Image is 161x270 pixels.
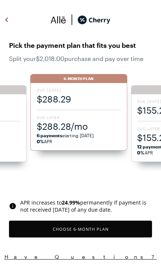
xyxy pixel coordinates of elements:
[2,14,11,25] img: svg%3e
[78,14,110,25] img: cherry_black_logo-DrOE_MJI.svg
[37,88,121,93] span: Due [DATE]
[51,14,66,25] img: svg%3e
[37,120,121,132] span: $288.28/mo
[9,202,16,210] img: svg%3e
[37,139,44,144] strong: 0%
[66,14,78,25] img: svg%3e
[37,132,121,144] span: starting [DATE] APR
[137,150,144,155] strong: 0%
[9,221,152,237] button: Choose 6-Month Plan
[20,199,152,213] span: APR increases to permanently if payment is not received [DATE] of any due date.
[9,55,152,62] span: Split your $2,018.00 purchase and pay over time
[37,115,121,120] span: Due Later
[9,39,152,51] span: Pick the payment plan that fits you best
[37,133,63,138] strong: 6 payments
[62,199,80,206] b: 24.99 %
[30,74,127,83] div: 6-Month Plan
[37,93,121,105] span: $288.29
